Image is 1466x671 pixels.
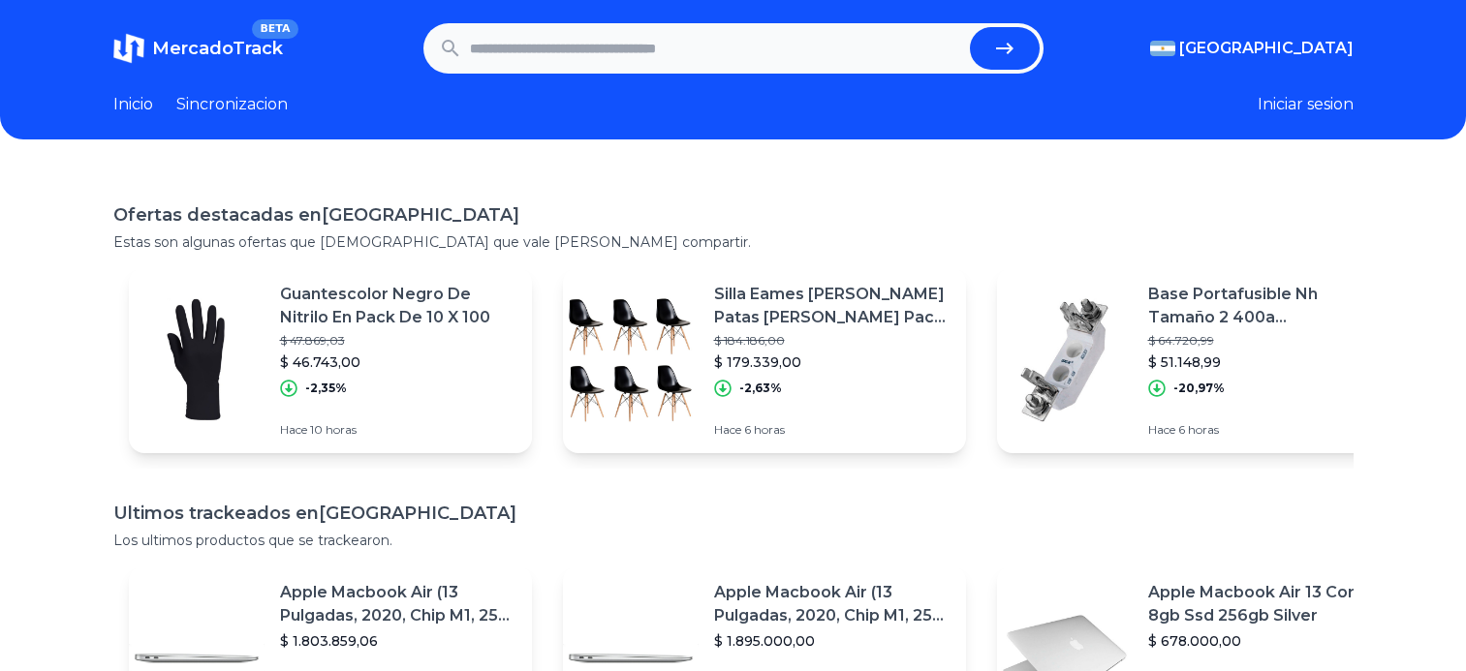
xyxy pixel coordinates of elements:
p: $ 46.743,00 [280,352,516,372]
p: Los ultimos productos que se trackearon. [113,531,1354,550]
p: Estas son algunas ofertas que [DEMOGRAPHIC_DATA] que vale [PERSON_NAME] compartir. [113,232,1354,252]
p: Apple Macbook Air (13 Pulgadas, 2020, Chip M1, 256 Gb De Ssd, 8 Gb De Ram) - Plata [714,581,951,627]
a: Featured imageBase Portafusible Nh Tamaño 2 400a [PERSON_NAME] Electro [PERSON_NAME]$ 64.720,99$ ... [997,267,1400,453]
p: -20,97% [1173,381,1225,396]
h1: Ultimos trackeados en [GEOGRAPHIC_DATA] [113,500,1354,527]
img: Featured image [129,292,265,428]
p: Hace 6 horas [1148,422,1385,438]
p: $ 1.895.000,00 [714,631,951,651]
p: Hace 6 horas [714,422,951,438]
p: $ 1.803.859,06 [280,631,516,651]
a: Sincronizacion [176,93,288,116]
p: $ 179.339,00 [714,352,951,372]
img: MercadoTrack [113,33,144,64]
p: Apple Macbook Air (13 Pulgadas, 2020, Chip M1, 256 Gb De Ssd, 8 Gb De Ram) - Plata [280,581,516,627]
p: $ 47.869,03 [280,333,516,349]
img: Featured image [997,292,1133,428]
p: -2,35% [305,381,347,396]
p: Guantescolor Negro De Nitrilo En Pack De 10 X 100 [280,283,516,329]
p: -2,63% [739,381,782,396]
button: [GEOGRAPHIC_DATA] [1150,37,1354,60]
span: BETA [252,19,297,39]
img: Argentina [1150,41,1175,56]
img: Featured image [563,292,699,428]
h1: Ofertas destacadas en [GEOGRAPHIC_DATA] [113,201,1354,229]
p: $ 184.186,00 [714,333,951,349]
p: $ 51.148,99 [1148,352,1385,372]
a: MercadoTrackBETA [113,33,283,64]
a: Featured imageSilla Eames [PERSON_NAME] Patas [PERSON_NAME] Pack X 6 - Living Style$ 184.186,00$ ... [563,267,966,453]
p: $ 64.720,99 [1148,333,1385,349]
p: Hace 10 horas [280,422,516,438]
p: Silla Eames [PERSON_NAME] Patas [PERSON_NAME] Pack X 6 - Living Style [714,283,951,329]
p: Apple Macbook Air 13 Core I5 8gb Ssd 256gb Silver [1148,581,1385,627]
span: [GEOGRAPHIC_DATA] [1179,37,1354,60]
button: Iniciar sesion [1258,93,1354,116]
span: MercadoTrack [152,38,283,59]
p: $ 678.000,00 [1148,631,1385,651]
p: Base Portafusible Nh Tamaño 2 400a [PERSON_NAME] Electro [PERSON_NAME] [1148,283,1385,329]
a: Featured imageGuantescolor Negro De Nitrilo En Pack De 10 X 100$ 47.869,03$ 46.743,00-2,35%Hace 1... [129,267,532,453]
a: Inicio [113,93,153,116]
